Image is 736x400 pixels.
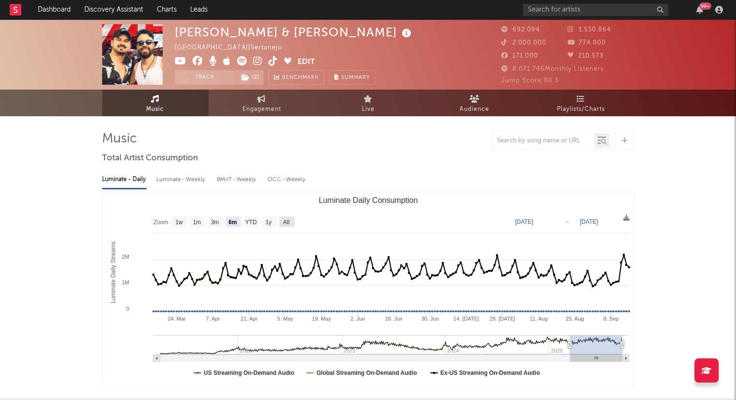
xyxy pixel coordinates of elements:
[236,70,264,85] button: (2)
[121,254,129,260] text: 2M
[529,316,547,322] text: 11. Aug
[175,219,183,226] text: 1w
[699,2,711,10] div: 99 +
[146,104,164,115] span: Music
[501,66,604,72] span: 8.071.746 Monthly Listeners
[566,316,584,322] text: 25. Aug
[110,242,117,303] text: Luminate Daily Streams
[501,53,538,59] span: 171.000
[103,192,634,386] svg: Luminate Daily Consumption
[421,90,528,116] a: Audience
[568,53,603,59] span: 210.573
[603,316,618,322] text: 8. Sep
[242,104,281,115] span: Engagement
[204,369,294,376] text: US Streaming On-Demand Audio
[121,279,129,285] text: 1M
[235,70,264,85] span: ( 2 )
[210,219,219,226] text: 3m
[206,316,220,322] text: 7. Apr
[318,196,418,204] text: Luminate Daily Consumption
[283,219,289,226] text: All
[350,316,365,322] text: 2. Jun
[329,70,375,85] button: Summary
[440,369,540,376] text: Ex-US Streaming On-Demand Audio
[245,219,256,226] text: YTD
[153,219,168,226] text: Zoom
[580,218,598,225] text: [DATE]
[312,316,331,322] text: 19. May
[421,316,438,322] text: 30. Jun
[268,171,306,188] div: OCC - Weekly
[126,306,129,311] text: 0
[217,171,258,188] div: BMAT - Weekly
[175,24,414,40] div: [PERSON_NAME] & [PERSON_NAME]
[102,171,147,188] div: Luminate - Daily
[460,104,489,115] span: Audience
[167,316,186,322] text: 24. Mar
[492,137,594,145] input: Search by song name or URL
[528,90,634,116] a: Playlists/Charts
[209,90,315,116] a: Engagement
[564,218,570,225] text: →
[501,40,546,46] span: 2.000.000
[228,219,237,226] text: 6m
[489,316,515,322] text: 28. [DATE]
[341,75,370,80] span: Summary
[175,70,235,85] button: Track
[156,171,207,188] div: Luminate - Weekly
[385,316,402,322] text: 16. Jun
[523,4,668,16] input: Search for artists
[557,104,605,115] span: Playlists/Charts
[175,42,293,54] div: [GEOGRAPHIC_DATA] | Sertanejo
[501,77,558,84] span: Jump Score: 88.3
[193,219,201,226] text: 1m
[102,153,198,164] span: Total Artist Consumption
[568,40,606,46] span: 774.000
[696,6,703,14] button: 99+
[501,27,540,33] span: 692.094
[515,218,533,225] text: [DATE]
[277,316,293,322] text: 5. May
[265,219,271,226] text: 1y
[269,70,324,85] a: Benchmark
[315,90,421,116] a: Live
[316,369,417,376] text: Global Streaming On-Demand Audio
[102,90,209,116] a: Music
[453,316,479,322] text: 14. [DATE]
[282,72,319,84] span: Benchmark
[298,56,315,68] button: Edit
[362,104,375,115] span: Live
[568,27,611,33] span: 1.530.864
[240,316,257,322] text: 21. Apr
